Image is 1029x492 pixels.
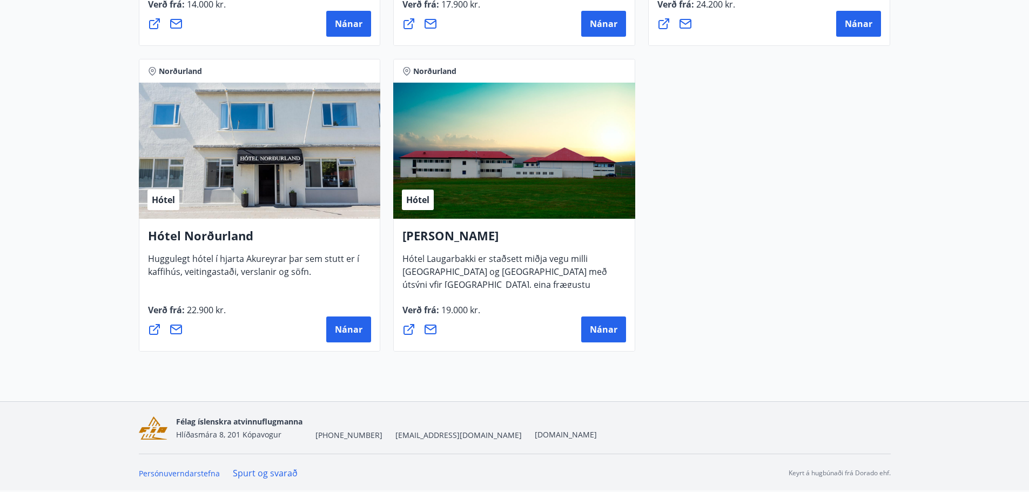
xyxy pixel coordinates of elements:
button: Nánar [836,11,881,37]
button: Nánar [326,11,371,37]
button: Nánar [581,11,626,37]
span: Nánar [335,18,362,30]
span: 22.900 kr. [185,304,226,316]
a: Persónuverndarstefna [139,468,220,478]
p: Keyrt á hugbúnaði frá Dorado ehf. [789,468,891,478]
span: Nánar [845,18,872,30]
span: Nánar [590,323,617,335]
img: FGYwLRsDkrbKU9IF3wjeuKl1ApL8nCcSRU6gK6qq.png [139,416,168,440]
span: [EMAIL_ADDRESS][DOMAIN_NAME] [395,430,522,441]
span: Nánar [335,323,362,335]
span: Félag íslenskra atvinnuflugmanna [176,416,302,427]
a: [DOMAIN_NAME] [535,429,597,440]
span: Verð frá : [148,304,226,325]
span: Hlíðasmára 8, 201 Kópavogur [176,429,281,440]
span: [PHONE_NUMBER] [315,430,382,441]
span: Nánar [590,18,617,30]
h4: [PERSON_NAME] [402,227,626,252]
span: Huggulegt hótel í hjarta Akureyrar þar sem stutt er í kaffihús, veitingastaði, verslanir og söfn. [148,253,359,286]
span: Norðurland [413,66,456,77]
span: Hótel [152,194,175,206]
a: Spurt og svarað [233,467,298,479]
span: Norðurland [159,66,202,77]
span: Hótel [406,194,429,206]
span: 19.000 kr. [439,304,480,316]
span: Verð frá : [402,304,480,325]
h4: Hótel Norðurland [148,227,372,252]
span: Hótel Laugarbakki er staðsett miðja vegu milli [GEOGRAPHIC_DATA] og [GEOGRAPHIC_DATA] með útsýni ... [402,253,607,312]
button: Nánar [581,316,626,342]
button: Nánar [326,316,371,342]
